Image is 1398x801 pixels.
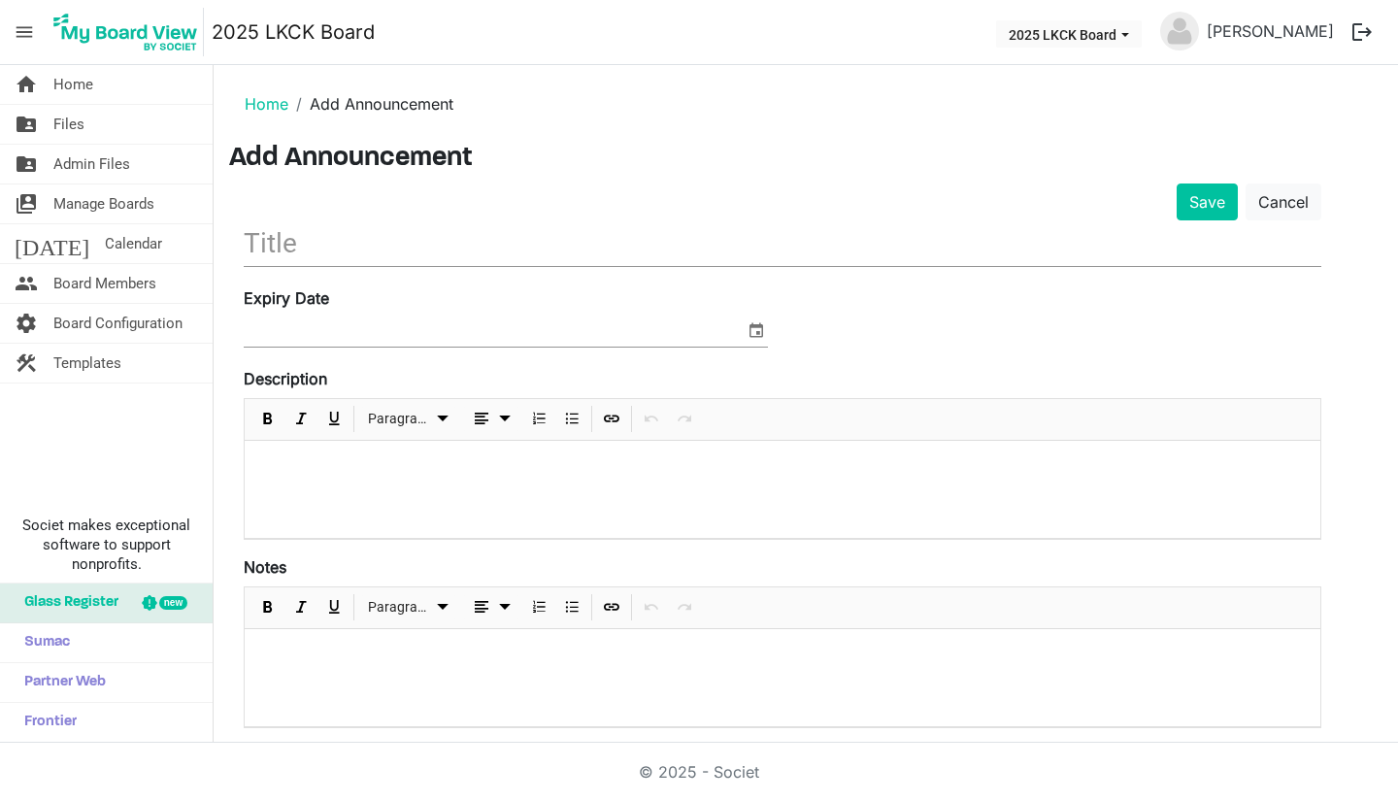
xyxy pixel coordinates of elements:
button: Bulleted List [559,595,585,619]
span: Sumac [15,623,70,662]
button: Save [1177,184,1238,220]
span: folder_shared [15,105,38,144]
div: Alignments [460,587,523,628]
label: Expiry Date [244,286,329,310]
button: Paragraph dropdownbutton [361,595,457,619]
a: My Board View Logo [48,8,212,56]
div: Bulleted List [555,587,588,628]
span: select [745,317,768,343]
span: settings [15,304,38,343]
div: Bold [251,587,284,628]
button: Paragraph dropdownbutton [361,407,457,431]
button: 2025 LKCK Board dropdownbutton [996,20,1142,48]
div: Formats [357,399,460,440]
div: new [159,596,187,610]
a: © 2025 - Societ [639,762,759,782]
label: Description [244,367,327,390]
a: Cancel [1246,184,1321,220]
div: Formats [357,587,460,628]
div: Underline [317,399,350,440]
div: Numbered List [522,399,555,440]
div: Bulleted List [555,399,588,440]
span: Societ makes exceptional software to support nonprofits. [9,516,204,574]
span: Home [53,65,93,104]
span: Paragraph [368,407,431,431]
span: Frontier [15,703,77,742]
span: [DATE] [15,224,89,263]
button: Bold [255,595,282,619]
div: Italic [284,587,317,628]
a: [PERSON_NAME] [1199,12,1342,50]
span: Admin Files [53,145,130,184]
div: Insert Link [595,587,628,628]
span: construction [15,344,38,383]
h3: Add Announcement [229,143,1382,176]
span: Board Members [53,264,156,303]
button: Numbered List [526,595,552,619]
span: Board Configuration [53,304,183,343]
button: Insert Link [599,595,625,619]
a: Home [245,94,288,114]
div: Numbered List [522,587,555,628]
span: switch_account [15,184,38,223]
button: dropdownbutton [463,595,519,619]
span: Paragraph [368,595,431,619]
div: Italic [284,399,317,440]
span: menu [6,14,43,50]
button: logout [1342,12,1382,52]
button: Insert Link [599,407,625,431]
label: Notes [244,555,286,579]
button: Bulleted List [559,407,585,431]
button: dropdownbutton [463,407,519,431]
span: folder_shared [15,145,38,184]
div: Bold [251,399,284,440]
input: Title [244,220,1321,266]
span: Manage Boards [53,184,154,223]
span: Partner Web [15,663,106,702]
button: Underline [321,595,348,619]
img: no-profile-picture.svg [1160,12,1199,50]
span: Templates [53,344,121,383]
span: home [15,65,38,104]
button: Bold [255,407,282,431]
span: people [15,264,38,303]
button: Underline [321,407,348,431]
img: My Board View Logo [48,8,204,56]
div: Alignments [460,399,523,440]
button: Italic [288,407,315,431]
span: Glass Register [15,584,118,622]
a: 2025 LKCK Board [212,13,375,51]
li: Add Announcement [288,92,453,116]
span: Files [53,105,84,144]
button: Numbered List [526,407,552,431]
button: Italic [288,595,315,619]
div: Insert Link [595,399,628,440]
span: Calendar [105,224,162,263]
div: Underline [317,587,350,628]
